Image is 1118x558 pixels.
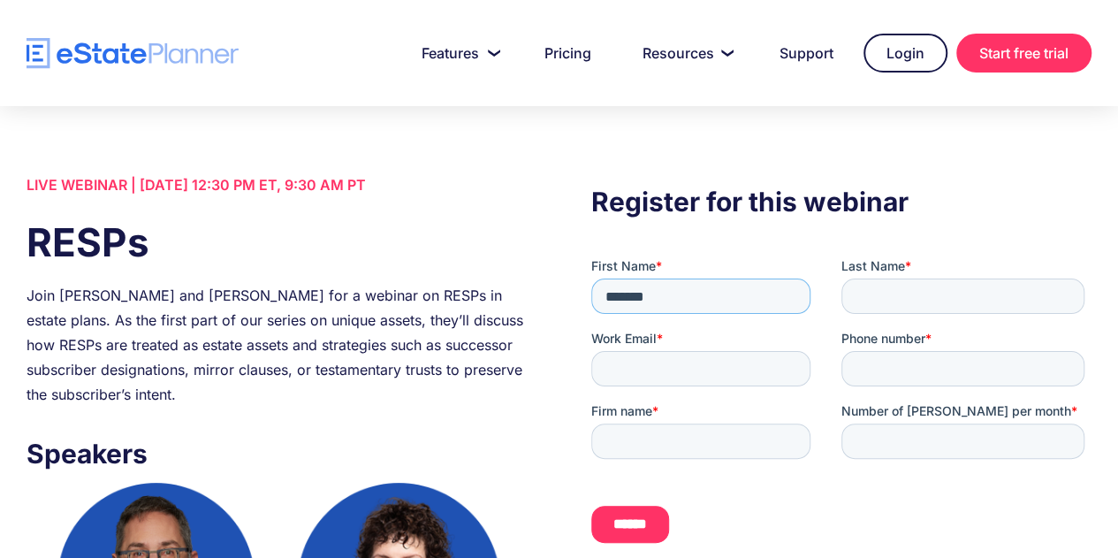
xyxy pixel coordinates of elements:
h3: Speakers [27,433,527,474]
div: LIVE WEBINAR | [DATE] 12:30 PM ET, 9:30 AM PT [27,172,527,197]
a: Start free trial [956,34,1091,73]
a: Features [400,35,514,71]
a: Login [863,34,947,73]
a: Pricing [523,35,612,71]
a: home [27,38,239,69]
h1: RESPs [27,215,527,270]
a: Resources [621,35,749,71]
div: Join [PERSON_NAME] and [PERSON_NAME] for a webinar on RESPs in estate plans. As the first part of... [27,283,527,407]
a: Support [758,35,855,71]
h3: Register for this webinar [591,181,1091,222]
